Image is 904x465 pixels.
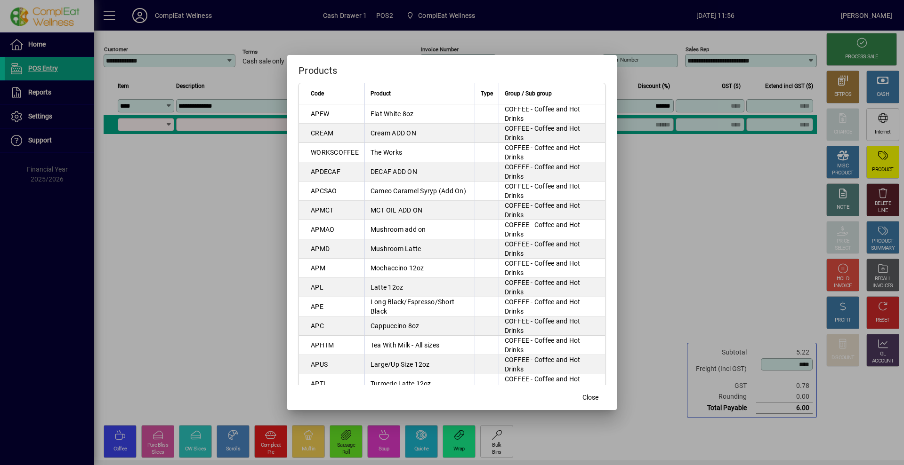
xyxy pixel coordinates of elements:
span: Product [371,88,391,99]
h2: Products [287,55,617,82]
div: APFW [311,109,329,118]
td: COFFEE - Coffee and Hot Drinks [499,316,605,336]
div: APHTM [311,340,334,350]
td: Flat White 8oz [364,104,475,124]
td: Mushroom Latte [364,239,475,259]
td: Turmeric Latte 12oz [364,374,475,394]
span: Group / Sub group [505,88,552,99]
div: APDECAF [311,167,340,176]
td: COFFEE - Coffee and Hot Drinks [499,124,605,143]
td: COFFEE - Coffee and Hot Drinks [499,181,605,201]
div: APMD [311,244,330,253]
div: APCSAO [311,186,337,196]
td: Latte 12oz [364,278,475,297]
div: APMAO [311,225,334,234]
td: The Works [364,143,475,162]
td: Cream ADD ON [364,124,475,143]
td: COFFEE - Coffee and Hot Drinks [499,220,605,239]
td: Cappuccino 8oz [364,316,475,336]
td: COFFEE - Coffee and Hot Drinks [499,143,605,162]
td: COFFEE - Coffee and Hot Drinks [499,297,605,316]
span: Type [481,88,493,99]
span: Code [311,88,324,99]
td: Large/Up Size 12oz [364,355,475,374]
td: Cameo Caramel Syryp (Add On) [364,181,475,201]
td: COFFEE - Coffee and Hot Drinks [499,259,605,278]
td: COFFEE - Coffee and Hot Drinks [499,278,605,297]
div: APE [311,302,323,311]
button: Close [575,389,605,406]
td: COFFEE - Coffee and Hot Drinks [499,201,605,220]
td: COFFEE - Coffee and Hot Drinks [499,104,605,124]
td: COFFEE - Coffee and Hot Drinks [499,162,605,181]
div: APMCT [311,205,333,215]
div: APC [311,321,324,331]
div: APUS [311,360,328,369]
td: COFFEE - Coffee and Hot Drinks [499,355,605,374]
td: MCT OIL ADD ON [364,201,475,220]
div: APTL [311,379,327,388]
div: WORKSCOFFEE [311,148,359,157]
td: Tea With Milk - All sizes [364,336,475,355]
div: APL [311,283,323,292]
td: COFFEE - Coffee and Hot Drinks [499,374,605,394]
td: COFFEE - Coffee and Hot Drinks [499,336,605,355]
div: APM [311,263,325,273]
span: Close [582,393,598,402]
td: COFFEE - Coffee and Hot Drinks [499,239,605,259]
div: CREAM [311,128,333,138]
td: Long Black/Espresso/Short Black [364,297,475,316]
td: DECAF ADD ON [364,162,475,181]
td: Mushroom add on [364,220,475,239]
td: Mochaccino 12oz [364,259,475,278]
